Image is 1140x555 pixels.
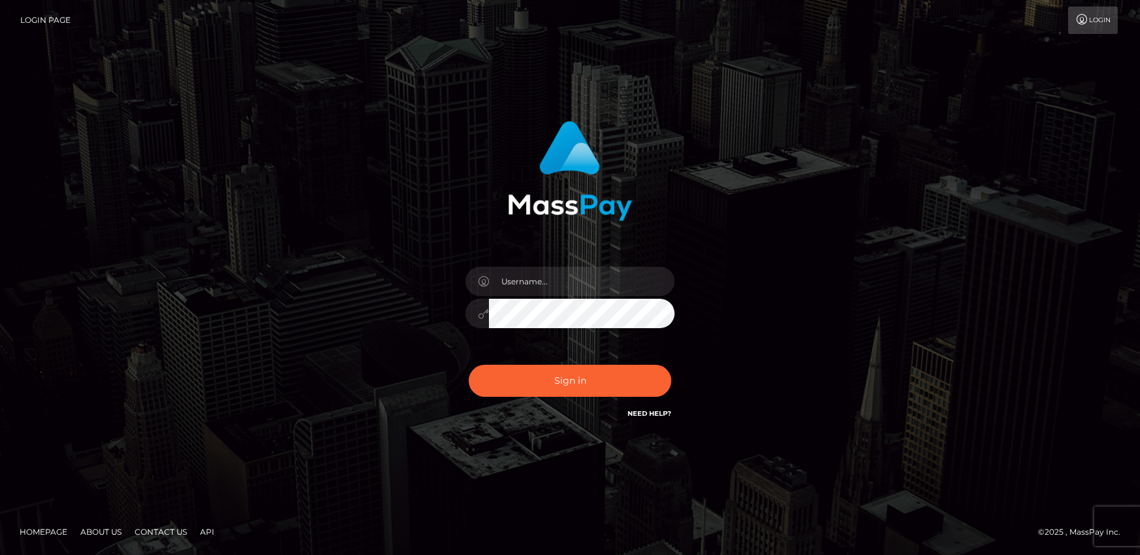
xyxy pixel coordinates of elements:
[20,7,71,34] a: Login Page
[628,409,671,418] a: Need Help?
[1038,525,1130,539] div: © 2025 , MassPay Inc.
[469,365,671,397] button: Sign in
[1068,7,1118,34] a: Login
[489,267,675,296] input: Username...
[75,522,127,542] a: About Us
[195,522,220,542] a: API
[14,522,73,542] a: Homepage
[508,121,632,221] img: MassPay Login
[129,522,192,542] a: Contact Us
